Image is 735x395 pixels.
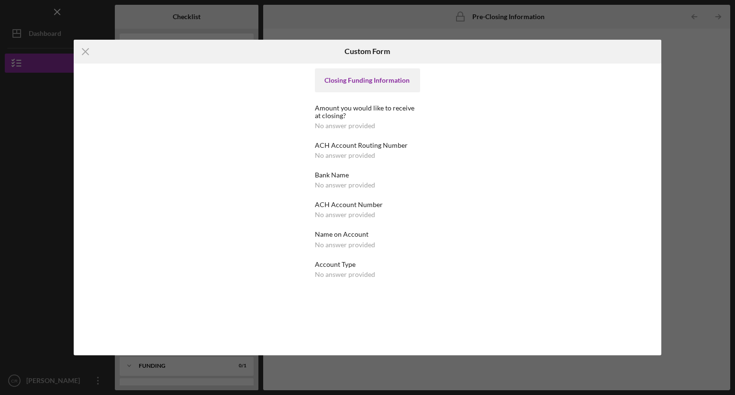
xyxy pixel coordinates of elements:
[315,261,421,268] div: Account Type
[315,122,375,130] div: No answer provided
[315,171,421,179] div: Bank Name
[315,142,421,149] div: ACH Account Routing Number
[315,152,375,159] div: No answer provided
[345,47,390,55] h6: Custom Form
[315,230,421,238] div: Name on Account
[324,77,411,84] div: Closing Funding Information
[315,241,375,249] div: No answer provided
[315,201,421,208] div: ACH Account Number
[315,271,375,278] div: No answer provided
[315,211,375,219] div: No answer provided
[315,181,375,189] div: No answer provided
[315,104,421,120] div: Amount you would like to receive at closing?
